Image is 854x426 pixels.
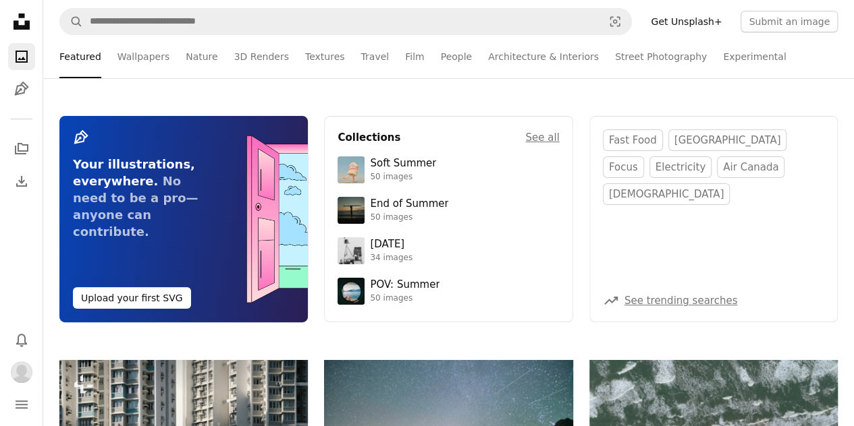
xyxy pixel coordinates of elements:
a: Collections [8,135,35,162]
a: air canada [717,156,784,178]
span: Your illustrations, everywhere. [73,157,195,188]
a: Get Unsplash+ [643,11,730,32]
div: End of Summer [370,197,448,211]
button: Menu [8,391,35,418]
div: POV: Summer [370,278,439,292]
a: Street Photography [615,35,707,78]
div: 34 images [370,253,412,264]
div: Soft Summer [370,157,436,171]
a: Architecture & Interiors [488,35,599,78]
button: Visual search [599,9,631,34]
img: premium_photo-1753820185677-ab78a372b033 [338,278,365,305]
button: Search Unsplash [60,9,83,34]
a: fast food [603,129,663,151]
a: Film [405,35,424,78]
img: premium_photo-1749544311043-3a6a0c8d54af [338,156,365,183]
div: [DATE] [370,238,412,251]
a: Home — Unsplash [8,8,35,38]
a: Soft Summer50 images [338,156,559,183]
img: photo-1682590564399-95f0109652fe [338,237,365,264]
a: People [441,35,473,78]
form: Find visuals sitewide [59,8,632,35]
a: electricity [649,156,712,178]
a: focus [603,156,644,178]
button: Submit an image [741,11,838,32]
button: Upload your first SVG [73,287,191,309]
a: Photos [8,43,35,70]
h4: Collections [338,129,400,146]
a: Nature [186,35,217,78]
a: Wallpapers [117,35,169,78]
div: 50 images [370,212,448,223]
img: Avatar of user King Codes [11,361,32,383]
a: Experimental [723,35,786,78]
img: premium_photo-1754398386796-ea3dec2a6302 [338,197,365,224]
a: Illustrations [8,75,35,102]
button: Notifications [8,326,35,353]
a: Travel [361,35,389,78]
a: [DATE]34 images [338,237,559,264]
a: Download History [8,168,35,195]
a: Textures [305,35,345,78]
div: 50 images [370,172,436,183]
a: See all [525,129,559,146]
a: End of Summer50 images [338,197,559,224]
button: Profile [8,359,35,386]
a: [GEOGRAPHIC_DATA] [668,129,787,151]
a: 3D Renders [234,35,289,78]
a: See trending searches [624,295,738,307]
a: POV: Summer50 images [338,278,559,305]
div: 50 images [370,293,439,304]
a: [DEMOGRAPHIC_DATA] [603,183,730,205]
